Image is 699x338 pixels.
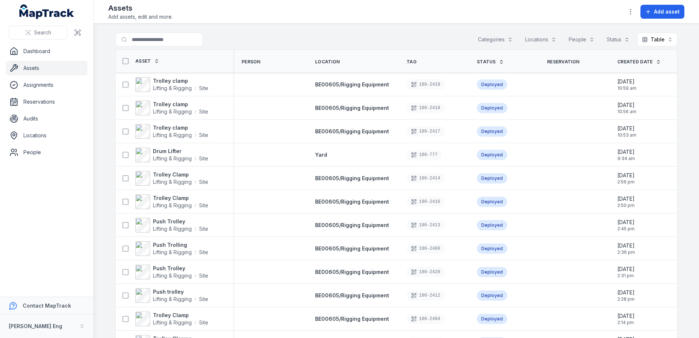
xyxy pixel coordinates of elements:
[153,124,208,131] strong: Trolley clamp
[6,94,87,109] a: Reservations
[315,105,389,111] span: BE00605/Rigging Equipment
[135,288,208,303] a: Push trolleyLifting & RiggingSite
[315,104,389,112] a: BE00605/Rigging Equipment
[153,225,192,233] span: Lifting & Rigging
[108,3,173,13] h2: Assets
[153,272,192,279] span: Lifting & Rigging
[135,194,208,209] a: Trolley ClampLifting & RiggingSite
[617,125,636,138] time: 21/08/2025, 10:53:29 am
[407,197,445,207] div: 186-2416
[199,272,208,279] span: Site
[617,289,635,302] time: 19/08/2025, 2:28:09 pm
[153,319,192,326] span: Lifting & Rigging
[6,61,87,75] a: Assets
[617,226,635,232] span: 2:45 pm
[153,108,192,115] span: Lifting & Rigging
[315,292,389,299] a: BE00605/Rigging Equipment
[617,296,635,302] span: 2:28 pm
[315,151,327,159] a: Yard
[477,79,507,90] div: Deployed
[6,78,87,92] a: Assignments
[315,269,389,275] span: BE00605/Rigging Equipment
[477,59,504,65] a: Status
[315,175,389,182] a: BE00605/Rigging Equipment
[6,128,87,143] a: Locations
[153,288,208,296] strong: Push trolley
[242,59,261,65] span: Person
[617,289,635,296] span: [DATE]
[477,103,507,113] div: Deployed
[477,290,507,301] div: Deployed
[9,323,62,329] strong: [PERSON_NAME] Eng
[617,125,636,132] span: [DATE]
[153,218,208,225] strong: Push Trolley
[617,203,635,208] span: 2:50 pm
[617,242,635,249] span: [DATE]
[153,249,192,256] span: Lifting & Rigging
[153,265,208,272] strong: Push Trolley
[617,59,661,65] a: Created Date
[135,101,208,115] a: Trolley clampLifting & RiggingSite
[617,78,636,85] span: [DATE]
[477,197,507,207] div: Deployed
[617,219,635,226] span: [DATE]
[407,314,445,324] div: 186-2404
[153,296,192,303] span: Lifting & Rigging
[315,245,389,252] span: BE00605/Rigging Equipment
[617,59,653,65] span: Created Date
[617,109,636,115] span: 10:56 am
[617,148,635,156] span: [DATE]
[6,145,87,160] a: People
[602,33,634,47] button: Status
[617,195,635,203] span: [DATE]
[135,241,208,256] a: Push TrollingLifting & RiggingSite
[547,59,579,65] span: Reservation
[23,302,71,309] strong: Contact MapTrack
[199,249,208,256] span: Site
[640,5,684,19] button: Add asset
[108,13,173,21] span: Add assets, edit and more.
[315,81,389,88] span: BE00605/Rigging Equipment
[654,8,680,15] span: Add asset
[153,171,208,178] strong: Trolley Clamp
[315,292,389,298] span: BE00605/Rigging Equipment
[617,249,635,255] span: 2:36 pm
[315,222,389,228] span: BE00605/Rigging Equipment
[315,315,389,323] a: BE00605/Rigging Equipment
[199,85,208,92] span: Site
[407,150,442,160] div: 186-777
[473,33,517,47] button: Categories
[153,148,208,155] strong: Drum Lifter
[153,194,208,202] strong: Trolley Clamp
[315,59,340,65] span: Location
[315,128,389,135] a: BE00605/Rigging Equipment
[477,59,496,65] span: Status
[153,77,208,85] strong: Trolley clamp
[477,126,507,137] div: Deployed
[617,219,635,232] time: 19/08/2025, 2:45:04 pm
[617,195,635,208] time: 19/08/2025, 2:50:33 pm
[407,59,416,65] span: Tag
[199,108,208,115] span: Site
[407,126,445,137] div: 186-2417
[564,33,599,47] button: People
[153,131,192,139] span: Lifting & Rigging
[407,103,445,113] div: 186-2418
[153,202,192,209] span: Lifting & Rigging
[407,220,445,230] div: 186-2413
[617,172,635,185] time: 19/08/2025, 2:56:12 pm
[315,198,389,205] a: BE00605/Rigging Equipment
[617,148,635,161] time: 20/08/2025, 9:34:16 am
[153,101,208,108] strong: Trolley clamp
[617,101,636,109] span: [DATE]
[407,173,445,183] div: 186-2414
[477,267,507,277] div: Deployed
[315,245,389,252] a: BE00605/Rigging Equipment
[199,296,208,303] span: Site
[135,265,208,279] a: Push TrolleyLifting & RiggingSite
[199,178,208,186] span: Site
[617,101,636,115] time: 21/08/2025, 10:56:27 am
[199,131,208,139] span: Site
